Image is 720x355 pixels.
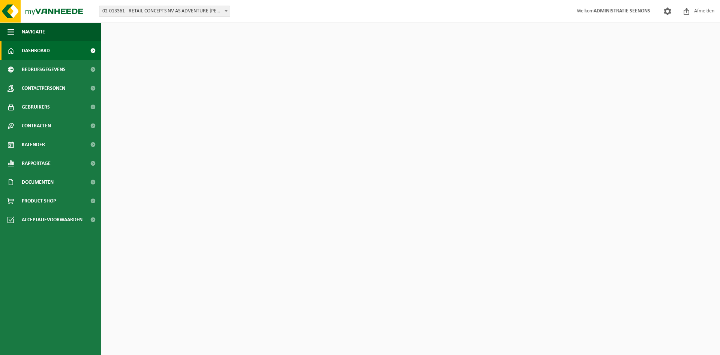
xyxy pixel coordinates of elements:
[99,6,230,17] span: 02-013361 - RETAIL CONCEPTS NV-AS ADVENTURE OLEN - OLEN
[22,192,56,210] span: Product Shop
[22,154,51,173] span: Rapportage
[22,98,50,116] span: Gebruikers
[22,135,45,154] span: Kalender
[22,210,82,229] span: Acceptatievoorwaarden
[594,8,650,14] strong: ADMINISTRATIE SEENONS
[22,41,50,60] span: Dashboard
[22,116,51,135] span: Contracten
[22,60,66,79] span: Bedrijfsgegevens
[22,173,54,192] span: Documenten
[22,23,45,41] span: Navigatie
[22,79,65,98] span: Contactpersonen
